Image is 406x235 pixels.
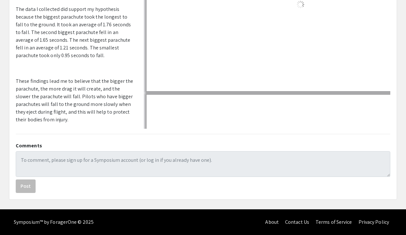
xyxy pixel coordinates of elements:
h2: Comments [16,143,390,149]
span: These findings lead me to believe that the bigger the parachute, the more drag it will create, an... [16,78,133,123]
a: Contact Us [285,219,309,225]
button: Post [16,179,36,193]
span: The data I collected did support my hypothesis because the biggest parachute took the longest to ... [16,6,131,59]
a: About [265,219,279,225]
iframe: Chat [5,206,27,230]
a: Terms of Service [316,219,352,225]
a: Privacy Policy [359,219,389,225]
div: Symposium™ by ForagerOne © 2025 [14,209,94,235]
